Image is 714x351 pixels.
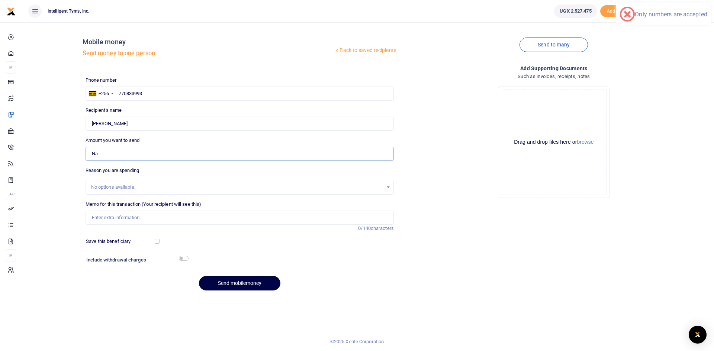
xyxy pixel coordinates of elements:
[334,44,397,57] a: Back to saved recipients
[86,87,116,100] div: Uganda: +256
[600,5,637,17] span: Add money
[554,4,597,18] a: UGX 2,527,475
[6,61,16,74] li: M
[7,8,16,14] a: logo-small logo-large logo-large
[6,249,16,261] li: M
[501,139,606,146] div: Drag and drop files here or
[86,137,139,144] label: Amount you want to send
[600,5,637,17] li: Toup your wallet
[400,72,708,81] h4: Such as invoices, receipts, notes
[99,90,109,97] div: +256
[400,64,708,72] h4: Add supporting Documents
[86,211,394,225] input: Enter extra information
[358,225,371,231] span: 0/140
[86,238,131,245] label: Save this beneficiary
[199,276,280,290] button: Send mobilemoney
[83,38,334,46] h4: Mobile money
[86,117,394,131] input: Loading name...
[498,87,610,198] div: File Uploader
[577,139,594,144] button: browse
[86,167,139,174] label: Reason you are spending
[86,147,394,161] input: UGX
[86,257,185,263] h6: Include withdrawal charges
[45,8,92,14] span: Intelligent Tyms, Inc.
[83,50,334,57] h5: Send money to one person
[86,107,122,114] label: Recipient's name
[551,4,600,18] li: Wallet ballance
[635,11,707,18] div: Only numbers are accepted
[520,38,588,52] a: Send to many
[91,183,383,191] div: No options available.
[86,87,394,101] input: Enter phone number
[7,7,16,16] img: logo-small
[86,201,202,208] label: Memo for this transaction (Your recipient will see this)
[6,188,16,200] li: Ac
[600,8,637,13] a: Add money
[86,77,116,84] label: Phone number
[560,7,591,15] span: UGX 2,527,475
[371,225,394,231] span: characters
[689,326,707,344] div: Open Intercom Messenger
